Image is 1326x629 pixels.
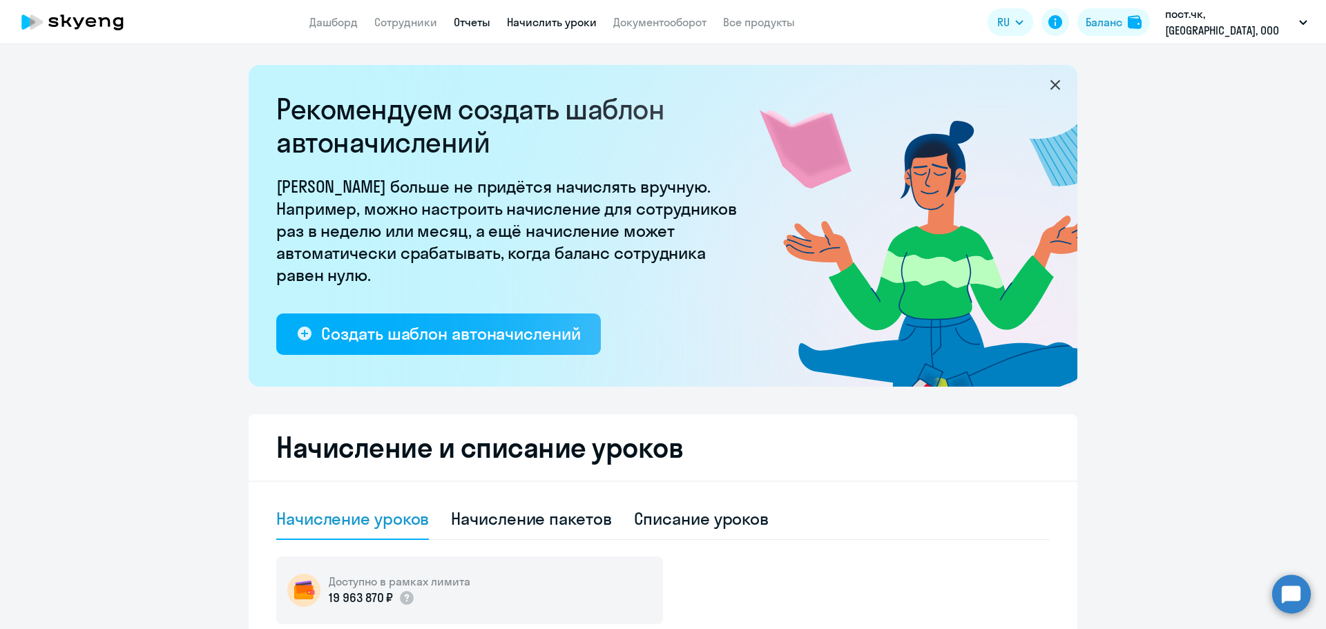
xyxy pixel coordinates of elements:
p: 19 963 870 ₽ [329,589,393,607]
a: Все продукты [723,15,795,29]
h2: Рекомендуем создать шаблон автоначислений [276,93,746,159]
p: пост.чк, [GEOGRAPHIC_DATA], ООО [1165,6,1294,39]
img: wallet-circle.png [287,574,320,607]
img: balance [1128,15,1142,29]
p: [PERSON_NAME] больше не придётся начислять вручную. Например, можно настроить начисление для сотр... [276,175,746,286]
a: Сотрудники [374,15,437,29]
button: пост.чк, [GEOGRAPHIC_DATA], ООО [1158,6,1314,39]
a: Дашборд [309,15,358,29]
span: RU [997,14,1010,30]
button: RU [988,8,1033,36]
button: Балансbalance [1077,8,1150,36]
a: Отчеты [454,15,490,29]
div: Начисление пакетов [451,507,611,530]
a: Документооборот [613,15,707,29]
div: Баланс [1086,14,1122,30]
h5: Доступно в рамках лимита [329,574,470,589]
a: Начислить уроки [507,15,597,29]
div: Списание уроков [634,507,769,530]
div: Создать шаблон автоначислений [321,322,580,345]
h2: Начисление и списание уроков [276,431,1050,464]
button: Создать шаблон автоначислений [276,313,601,355]
div: Начисление уроков [276,507,429,530]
